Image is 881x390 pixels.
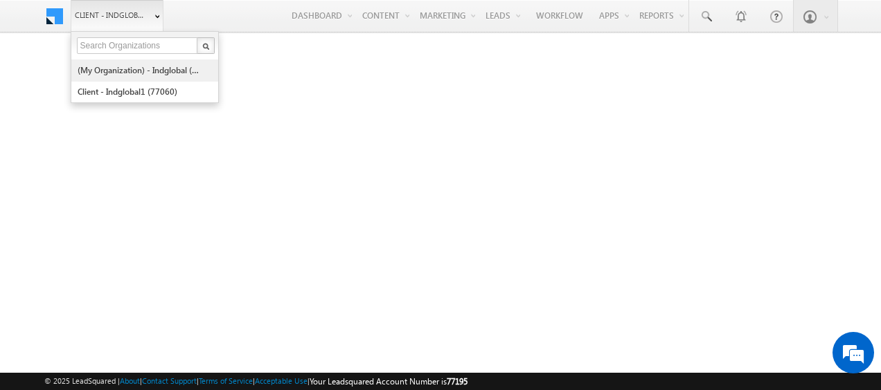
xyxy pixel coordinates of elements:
a: Contact Support [142,376,197,385]
span: Client - indglobal2 (77195) [75,8,148,22]
div: Chat with us now [72,73,233,91]
textarea: Type your message and hit 'Enter' [18,128,253,288]
div: Minimize live chat window [227,7,260,40]
span: Your Leadsquared Account Number is [310,376,468,387]
a: Client - indglobal1 (77060) [77,81,204,102]
a: About [120,376,140,385]
a: Acceptable Use [255,376,308,385]
a: (My Organization) - indglobal (48060) [77,59,204,81]
em: Start Chat [188,299,251,317]
img: d_60004797649_company_0_60004797649 [24,73,58,91]
a: Terms of Service [199,376,253,385]
span: © 2025 LeadSquared | | | | | [44,375,468,388]
span: 77195 [447,376,468,387]
img: Search [202,43,209,50]
input: Search Organizations [77,37,199,54]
